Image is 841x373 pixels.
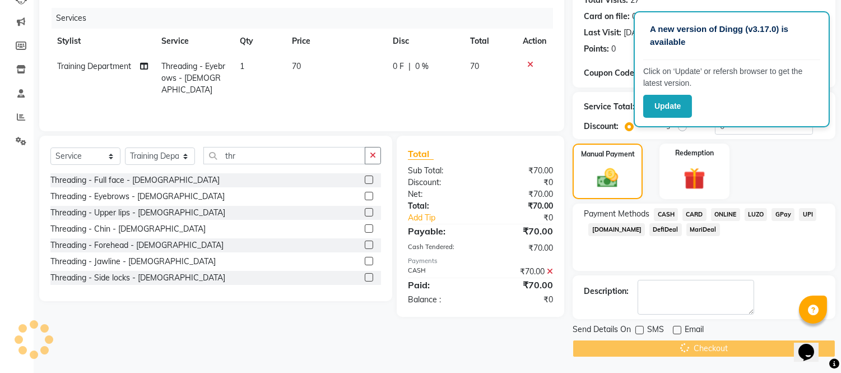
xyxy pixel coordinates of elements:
[481,242,562,254] div: ₹70.00
[584,285,629,297] div: Description:
[50,256,216,268] div: Threading - Jawline - [DEMOGRAPHIC_DATA]
[745,208,768,221] span: LUZO
[643,95,692,118] button: Update
[481,165,562,177] div: ₹70.00
[675,148,714,158] label: Redemption
[292,61,301,71] span: 70
[50,174,220,186] div: Threading - Full face - [DEMOGRAPHIC_DATA]
[584,101,635,113] div: Service Total:
[50,207,225,219] div: Threading - Upper lips - [DEMOGRAPHIC_DATA]
[573,324,631,338] span: Send Details On
[650,23,814,48] p: A new version of Dingg (v3.17.0) is available
[285,29,386,54] th: Price
[470,61,479,71] span: 70
[581,149,635,159] label: Manual Payment
[50,272,225,284] div: Threading - Side locks - [DEMOGRAPHIC_DATA]
[50,191,225,202] div: Threading - Eyebrows - [DEMOGRAPHIC_DATA]
[584,27,621,39] div: Last Visit:
[685,324,704,338] span: Email
[463,29,516,54] th: Total
[399,188,481,200] div: Net:
[686,223,720,236] span: MariDeal
[632,11,636,22] div: 0
[386,29,463,54] th: Disc
[481,278,562,292] div: ₹70.00
[643,66,820,89] p: Click on ‘Update’ or refersh browser to get the latest version.
[399,242,481,254] div: Cash Tendered:
[399,294,481,306] div: Balance :
[481,266,562,278] div: ₹70.00
[584,67,664,79] div: Coupon Code
[50,223,206,235] div: Threading - Chin - [DEMOGRAPHIC_DATA]
[155,29,233,54] th: Service
[481,200,562,212] div: ₹70.00
[654,208,678,221] span: CASH
[399,224,481,238] div: Payable:
[584,121,619,132] div: Discount:
[481,224,562,238] div: ₹70.00
[52,8,561,29] div: Services
[240,61,244,71] span: 1
[161,61,225,95] span: Threading - Eyebrows - [DEMOGRAPHIC_DATA]
[399,177,481,188] div: Discount:
[408,256,553,266] div: Payments
[481,177,562,188] div: ₹0
[415,61,429,72] span: 0 %
[494,212,562,224] div: ₹0
[399,266,481,278] div: CASH
[399,165,481,177] div: Sub Total:
[481,294,562,306] div: ₹0
[399,212,494,224] a: Add Tip
[682,208,707,221] span: CARD
[584,11,630,22] div: Card on file:
[399,200,481,212] div: Total:
[799,208,816,221] span: UPI
[711,208,740,221] span: ONLINE
[393,61,404,72] span: 0 F
[481,188,562,200] div: ₹70.00
[677,165,712,192] img: _gift.svg
[647,324,664,338] span: SMS
[408,148,434,160] span: Total
[794,328,830,362] iframe: chat widget
[233,29,285,54] th: Qty
[584,43,609,55] div: Points:
[588,223,645,236] span: [DOMAIN_NAME]
[203,147,365,164] input: Search or Scan
[399,278,481,292] div: Paid:
[591,166,624,190] img: _cash.svg
[611,43,616,55] div: 0
[50,29,155,54] th: Stylist
[624,27,648,39] div: [DATE]
[516,29,553,54] th: Action
[772,208,794,221] span: GPay
[408,61,411,72] span: |
[57,61,131,71] span: Training Department
[50,240,224,251] div: Threading - Forehead - [DEMOGRAPHIC_DATA]
[649,223,682,236] span: DefiDeal
[584,208,649,220] span: Payment Methods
